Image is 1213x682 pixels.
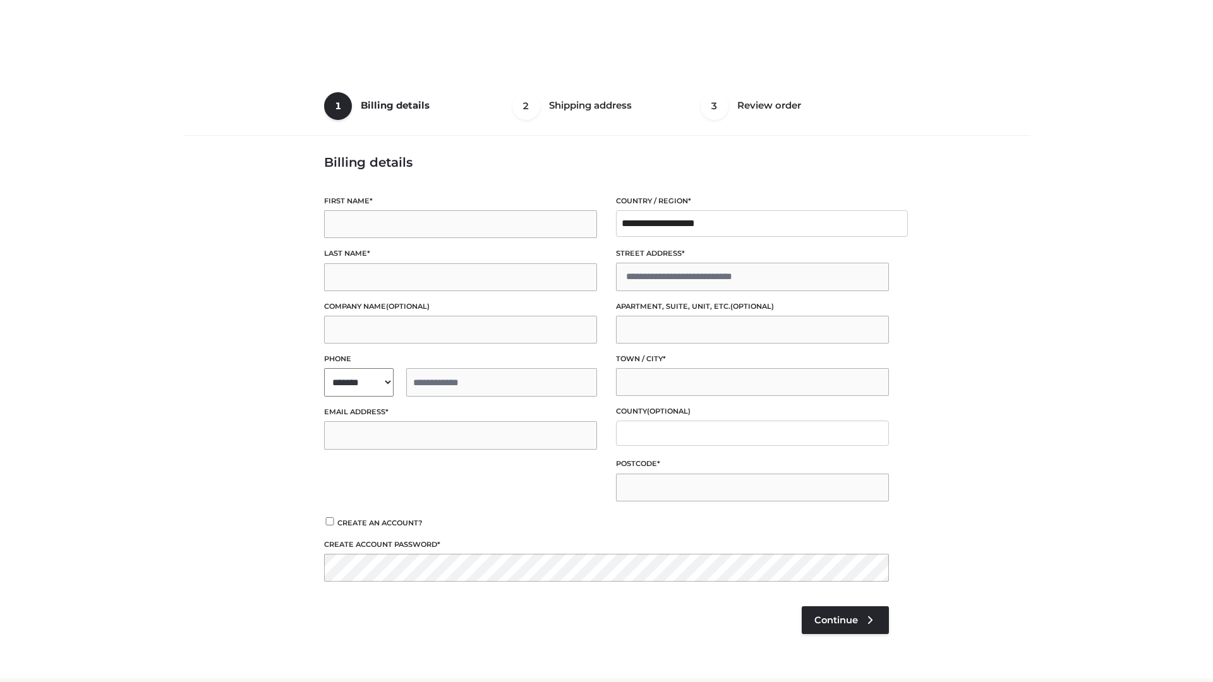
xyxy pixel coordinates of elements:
label: Email address [324,406,597,418]
span: 2 [512,92,540,120]
label: Postcode [616,458,889,470]
span: 3 [701,92,728,120]
span: Create an account? [337,518,423,527]
span: (optional) [386,302,430,311]
span: 1 [324,92,352,120]
label: Country / Region [616,195,889,207]
span: (optional) [730,302,774,311]
label: Company name [324,301,597,313]
a: Continue [802,606,889,634]
label: Create account password [324,539,889,551]
label: Apartment, suite, unit, etc. [616,301,889,313]
span: Review order [737,99,801,111]
label: Street address [616,248,889,260]
span: (optional) [647,407,691,416]
span: Continue [814,614,858,626]
label: Phone [324,353,597,365]
label: Last name [324,248,597,260]
h3: Billing details [324,155,889,170]
label: First name [324,195,597,207]
label: Town / City [616,353,889,365]
span: Shipping address [549,99,632,111]
label: County [616,405,889,417]
input: Create an account? [324,517,335,525]
span: Billing details [361,99,430,111]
